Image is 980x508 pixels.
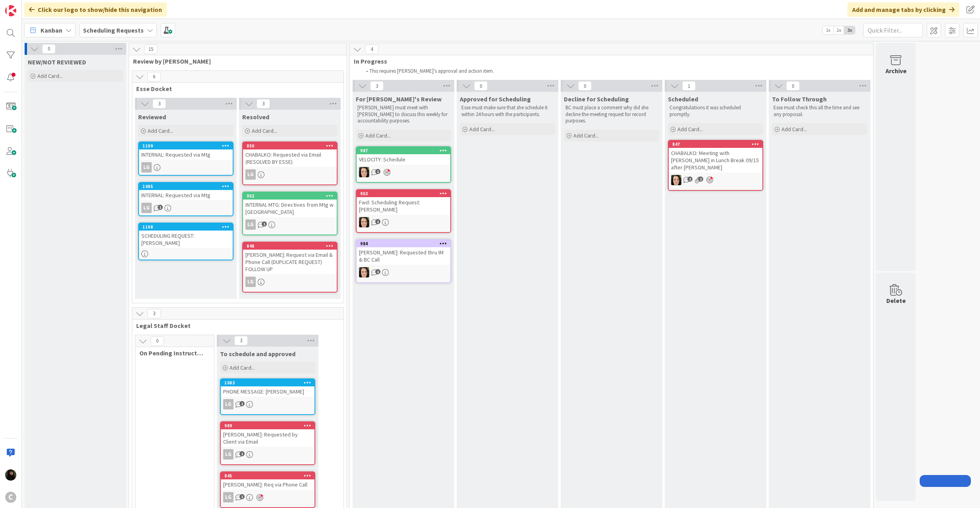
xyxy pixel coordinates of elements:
[139,183,233,190] div: 1085
[669,105,762,118] p: Congratulations it was scheduled promptly.
[141,203,152,213] div: LG
[136,85,334,93] span: Esse Docket
[357,190,450,215] div: 953Fwd: Scheduling Request: [PERSON_NAME]
[221,379,314,386] div: 1083
[357,240,450,247] div: 984
[239,451,245,456] span: 1
[141,162,152,173] div: LG
[245,169,256,180] div: LG
[247,193,337,199] div: 952
[668,140,763,191] a: 847CHABALKO: Meeting with [PERSON_NAME] in Lunch Break 09/15 after [PERSON_NAME]BL
[230,364,255,371] span: Add Card...
[139,142,233,160] div: 1109INTERNAL: Requested via Mtg
[669,141,762,173] div: 847CHABALKO: Meeting with [PERSON_NAME] in Lunch Break 09/15 after [PERSON_NAME]
[365,45,378,54] span: 4
[359,217,369,227] img: BL
[687,176,693,182] span: 2
[242,113,269,121] span: Resolved
[786,81,800,91] span: 0
[823,26,833,34] span: 1x
[221,492,314,502] div: LG
[564,95,629,103] span: Decline for Scheduling
[360,191,450,196] div: 953
[671,175,681,185] img: BL
[375,169,380,174] span: 1
[356,95,442,103] span: For Breanna's Review
[138,113,166,121] span: Reviewed
[143,184,233,189] div: 1085
[461,105,554,118] p: Esse must make sure that she schedule it within 24 hours with the participants.
[220,350,295,358] span: To schedule and approved
[247,143,337,149] div: 850
[139,190,233,200] div: INTERNAL: Requested via Mtg
[147,309,161,318] span: 3
[152,99,166,109] span: 3
[360,148,450,153] div: 987
[220,421,315,465] a: 989[PERSON_NAME]: Requested by Client via EmailLG
[223,449,233,460] div: LG
[83,26,144,34] b: Scheduling Requests
[221,379,314,397] div: 1083PHONE MESSAGE: [PERSON_NAME]
[41,25,62,35] span: Kanban
[578,81,592,91] span: 0
[243,192,337,217] div: 952INTERNAL MTG: Directives from Mtg w [GEOGRAPHIC_DATA]
[357,154,450,165] div: VELOCITY: Schedule
[139,223,233,248] div: 1108SCHEDULING REQUEST: [PERSON_NAME]
[360,241,450,246] div: 984
[375,219,380,224] span: 1
[243,242,337,274] div: 848[PERSON_NAME]: Request via Email & Phone Call (DUPLICATE REQUEST) FOLLOW UP
[565,105,658,124] p: BC must place a comment why did she decline the meeting request for record purposes.
[354,57,863,65] span: In Progress
[672,142,762,147] div: 847
[357,240,450,265] div: 984[PERSON_NAME]: Requested thru IM & BC Call
[357,147,450,154] div: 987
[224,473,314,479] div: 845
[357,217,450,227] div: BL
[885,66,907,76] div: Archive
[252,127,277,134] span: Add Card...
[139,183,233,200] div: 1085INTERNAL: Requested via Mtg
[139,149,233,160] div: INTERNAL: Requested via Mtg
[772,95,827,103] span: To Follow Through
[669,141,762,148] div: 847
[139,203,233,213] div: LG
[833,26,844,34] span: 2x
[138,182,233,216] a: 1085INTERNAL: Requested via MtgLG
[221,472,314,479] div: 845
[5,469,16,481] img: ES
[781,126,807,133] span: Add Card...
[243,142,337,167] div: 850CHABALKO: Requested via Email (RESOLVED BY ESSE)
[573,132,599,139] span: Add Card...
[682,81,696,91] span: 1
[224,380,314,386] div: 1083
[221,399,314,409] div: LG
[245,219,256,230] div: LG
[847,2,959,17] div: Add and manage tabs by clicking
[234,336,248,345] span: 3
[243,149,337,167] div: CHABALKO: Requested via Email (RESOLVED BY ESSE)
[669,175,762,185] div: BL
[150,336,164,346] span: 0
[243,192,337,200] div: 952
[5,5,16,16] img: Visit kanbanzone.com
[243,219,337,230] div: LG
[133,57,337,65] span: Review by Esse
[677,126,703,133] span: Add Card...
[356,239,451,283] a: 984[PERSON_NAME]: Requested thru IM & BC CallBL
[42,44,56,54] span: 0
[844,26,855,34] span: 3x
[262,221,267,227] span: 1
[474,81,488,91] span: 0
[357,147,450,165] div: 987VELOCITY: Schedule
[698,176,703,182] span: 2
[148,127,173,134] span: Add Card...
[243,242,337,250] div: 848
[243,169,337,180] div: LG
[242,242,338,293] a: 848[PERSON_NAME]: Request via Email & Phone Call (DUPLICATE REQUEST) FOLLOW UPLG
[357,197,450,215] div: Fwd: Scheduling Request: [PERSON_NAME]
[375,269,380,274] span: 1
[774,105,866,118] p: Esse must check this all the time and see any proposal.
[139,162,233,173] div: LG
[356,146,451,183] a: 987VELOCITY: ScheduleBL
[24,2,167,17] div: Click our logo to show/hide this navigation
